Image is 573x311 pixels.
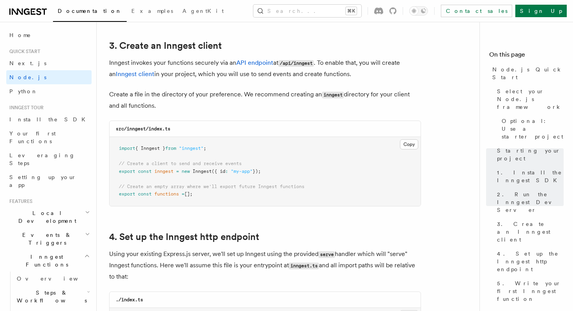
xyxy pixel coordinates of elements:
span: functions [154,191,179,197]
a: Setting up your app [6,170,92,192]
span: Inngest tour [6,105,44,111]
span: Python [9,88,38,94]
span: new [182,169,190,174]
span: inngest [154,169,173,174]
span: export [119,191,135,197]
span: Setting up your app [9,174,76,188]
code: ./index.ts [116,297,143,302]
span: 3. Create an Inngest client [497,220,564,243]
code: inngest.ts [289,263,319,269]
span: }); [253,169,261,174]
a: Your first Functions [6,126,92,148]
code: inngest [322,92,344,98]
a: Overview [14,272,92,286]
a: 3. Create an Inngest client [494,217,564,247]
a: Examples [127,2,178,21]
a: Home [6,28,92,42]
span: export [119,169,135,174]
code: /api/inngest [278,60,314,67]
button: Search...⌘K [253,5,361,17]
a: Install the SDK [6,112,92,126]
p: Create a file in the directory of your preference. We recommend creating an directory for your cl... [109,89,421,111]
span: Node.js Quick Start [492,66,564,81]
span: "my-app" [231,169,253,174]
span: []; [184,191,193,197]
code: src/inngest/index.ts [116,126,170,132]
span: Features [6,198,32,204]
a: Sign Up [515,5,567,17]
span: ({ id [212,169,225,174]
span: from [165,146,176,151]
span: 4. Set up the Inngest http endpoint [497,250,564,273]
span: = [176,169,179,174]
span: Events & Triggers [6,231,85,247]
button: Copy [400,139,418,149]
a: Next.js [6,56,92,70]
span: // Create a client to send and receive events [119,161,242,166]
a: 4. Set up the Inngest http endpoint [494,247,564,276]
span: Documentation [58,8,122,14]
span: Quick start [6,48,40,55]
span: const [138,169,152,174]
span: // Create an empty array where we'll export future Inngest functions [119,184,304,189]
a: Inngest client [116,70,154,78]
a: Node.js [6,70,92,84]
h4: On this page [489,50,564,62]
a: Optional: Use a starter project [499,114,564,144]
span: Overview [17,275,97,282]
span: Examples [131,8,173,14]
a: API endpoint [236,59,273,66]
span: Inngest [193,169,212,174]
span: const [138,191,152,197]
kbd: ⌘K [346,7,357,15]
a: 4. Set up the Inngest http endpoint [109,231,259,242]
p: Using your existing Express.js server, we'll set up Inngest using the provided handler which will... [109,249,421,282]
a: 2. Run the Inngest Dev Server [494,187,564,217]
span: "inngest" [179,146,203,151]
a: 3. Create an Inngest client [109,40,222,51]
span: Next.js [9,60,46,66]
span: Optional: Use a starter project [502,117,564,140]
a: Select your Node.js framework [494,84,564,114]
span: 5. Write your first Inngest function [497,279,564,303]
span: import [119,146,135,151]
button: Toggle dark mode [409,6,428,16]
a: Contact sales [441,5,512,17]
code: serve [318,251,335,258]
span: 2. Run the Inngest Dev Server [497,190,564,214]
span: Home [9,31,31,39]
span: Local Development [6,209,85,225]
span: Your first Functions [9,130,56,144]
span: ; [203,146,206,151]
span: : [225,169,228,174]
a: 5. Write your first Inngest function [494,276,564,306]
a: 1. Install the Inngest SDK [494,165,564,187]
p: Inngest invokes your functions securely via an at . To enable that, you will create an in your pr... [109,57,421,80]
a: Leveraging Steps [6,148,92,170]
a: Documentation [53,2,127,22]
a: Node.js Quick Start [489,62,564,84]
span: Steps & Workflows [14,289,87,304]
span: Install the SDK [9,116,90,123]
span: Select your Node.js framework [497,87,564,111]
a: AgentKit [178,2,228,21]
button: Inngest Functions [6,250,92,272]
a: Python [6,84,92,98]
span: { Inngest } [135,146,165,151]
span: Inngest Functions [6,253,84,268]
button: Events & Triggers [6,228,92,250]
span: Node.js [9,74,46,80]
span: Starting your project [497,147,564,162]
button: Steps & Workflows [14,286,92,307]
span: AgentKit [182,8,224,14]
span: = [182,191,184,197]
span: 1. Install the Inngest SDK [497,169,564,184]
span: Leveraging Steps [9,152,75,166]
a: Starting your project [494,144,564,165]
button: Local Development [6,206,92,228]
